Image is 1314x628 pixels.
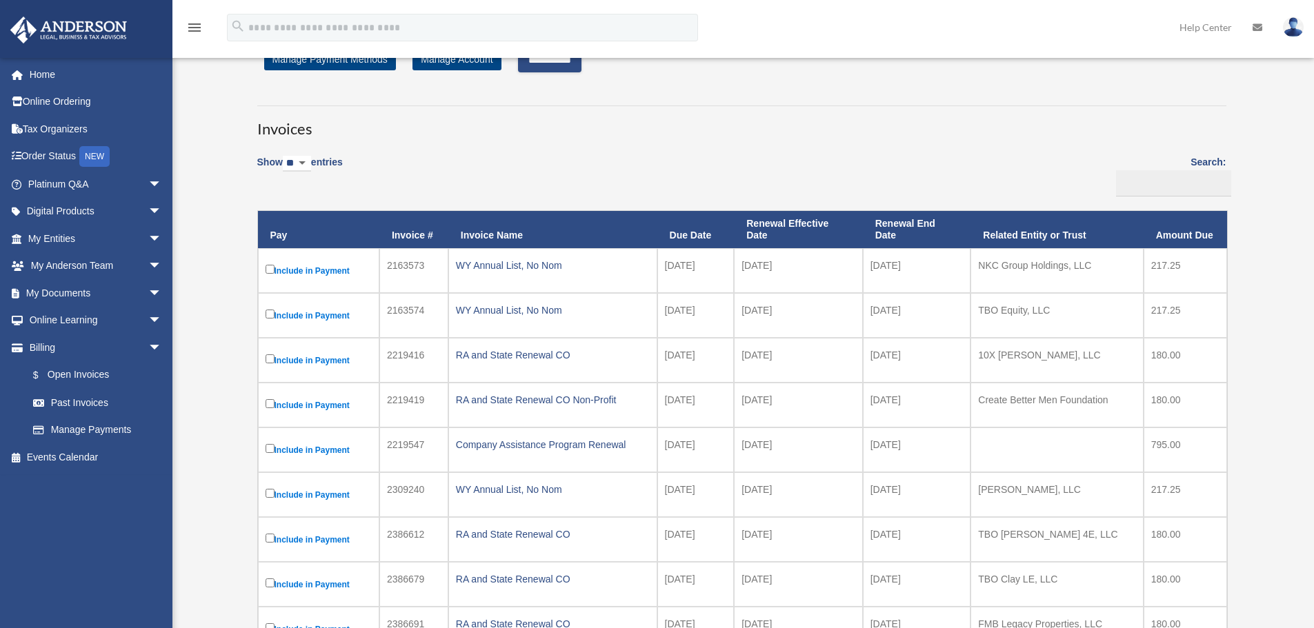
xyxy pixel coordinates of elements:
[379,248,448,293] td: 2163573
[657,517,735,562] td: [DATE]
[10,115,183,143] a: Tax Organizers
[1144,248,1227,293] td: 217.25
[379,517,448,562] td: 2386612
[734,472,862,517] td: [DATE]
[379,383,448,427] td: 2219419
[379,338,448,383] td: 2219416
[456,256,650,275] div: WY Annual List, No Nom
[657,383,735,427] td: [DATE]
[970,338,1143,383] td: 10X [PERSON_NAME], LLC
[148,198,176,226] span: arrow_drop_down
[266,486,372,503] label: Include in Payment
[10,61,183,88] a: Home
[734,248,862,293] td: [DATE]
[266,441,372,458] label: Include in Payment
[1144,211,1227,248] th: Amount Due: activate to sort column ascending
[258,211,379,248] th: Pay: activate to sort column descending
[266,262,372,279] label: Include in Payment
[10,279,183,307] a: My Documentsarrow_drop_down
[456,301,650,320] div: WY Annual List, No Nom
[657,427,735,472] td: [DATE]
[970,562,1143,607] td: TBO Clay LE, LLC
[266,265,275,274] input: Include in Payment
[266,444,275,453] input: Include in Payment
[41,367,48,384] span: $
[1144,472,1227,517] td: 217.25
[10,252,183,280] a: My Anderson Teamarrow_drop_down
[266,399,275,408] input: Include in Payment
[863,338,971,383] td: [DATE]
[734,211,862,248] th: Renewal Effective Date: activate to sort column ascending
[379,427,448,472] td: 2219547
[10,225,183,252] a: My Entitiesarrow_drop_down
[1111,154,1226,196] label: Search:
[186,19,203,36] i: menu
[456,480,650,499] div: WY Annual List, No Nom
[10,198,183,225] a: Digital Productsarrow_drop_down
[863,472,971,517] td: [DATE]
[1144,383,1227,427] td: 180.00
[734,517,862,562] td: [DATE]
[230,19,246,34] i: search
[257,154,343,185] label: Show entries
[863,248,971,293] td: [DATE]
[456,435,650,454] div: Company Assistance Program Renewal
[863,211,971,248] th: Renewal End Date: activate to sort column ascending
[264,48,396,70] a: Manage Payment Methods
[266,310,275,318] input: Include in Payment
[970,293,1143,338] td: TBO Equity, LLC
[266,531,372,548] label: Include in Payment
[257,105,1226,140] h3: Invoices
[266,489,275,498] input: Include in Payment
[970,517,1143,562] td: TBO [PERSON_NAME] 4E, LLC
[19,361,169,389] a: $Open Invoices
[657,248,735,293] td: [DATE]
[1144,338,1227,383] td: 180.00
[734,427,862,472] td: [DATE]
[283,156,311,172] select: Showentries
[863,383,971,427] td: [DATE]
[79,146,110,167] div: NEW
[1283,17,1304,37] img: User Pic
[266,534,275,543] input: Include in Payment
[10,443,183,471] a: Events Calendar
[456,569,650,589] div: RA and State Renewal CO
[266,354,275,363] input: Include in Payment
[148,170,176,199] span: arrow_drop_down
[379,562,448,607] td: 2386679
[379,211,448,248] th: Invoice #: activate to sort column ascending
[412,48,501,70] a: Manage Account
[1116,170,1231,196] input: Search:
[266,396,372,414] label: Include in Payment
[379,472,448,517] td: 2309240
[657,562,735,607] td: [DATE]
[657,338,735,383] td: [DATE]
[148,252,176,281] span: arrow_drop_down
[10,170,183,198] a: Platinum Q&Aarrow_drop_down
[148,279,176,307] span: arrow_drop_down
[657,211,735,248] th: Due Date: activate to sort column ascending
[456,390,650,409] div: RA and State Renewal CO Non-Profit
[456,525,650,544] div: RA and State Renewal CO
[148,307,176,335] span: arrow_drop_down
[734,562,862,607] td: [DATE]
[970,248,1143,293] td: NKC Group Holdings, LLC
[1144,293,1227,338] td: 217.25
[379,293,448,338] td: 2163574
[10,143,183,171] a: Order StatusNEW
[10,334,176,361] a: Billingarrow_drop_down
[266,576,372,593] label: Include in Payment
[970,472,1143,517] td: [PERSON_NAME], LLC
[266,307,372,324] label: Include in Payment
[657,293,735,338] td: [DATE]
[657,472,735,517] td: [DATE]
[1144,427,1227,472] td: 795.00
[6,17,131,43] img: Anderson Advisors Platinum Portal
[970,383,1143,427] td: Create Better Men Foundation
[863,427,971,472] td: [DATE]
[148,225,176,253] span: arrow_drop_down
[19,389,176,416] a: Past Invoices
[863,293,971,338] td: [DATE]
[266,578,275,587] input: Include in Payment
[970,211,1143,248] th: Related Entity or Trust: activate to sort column ascending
